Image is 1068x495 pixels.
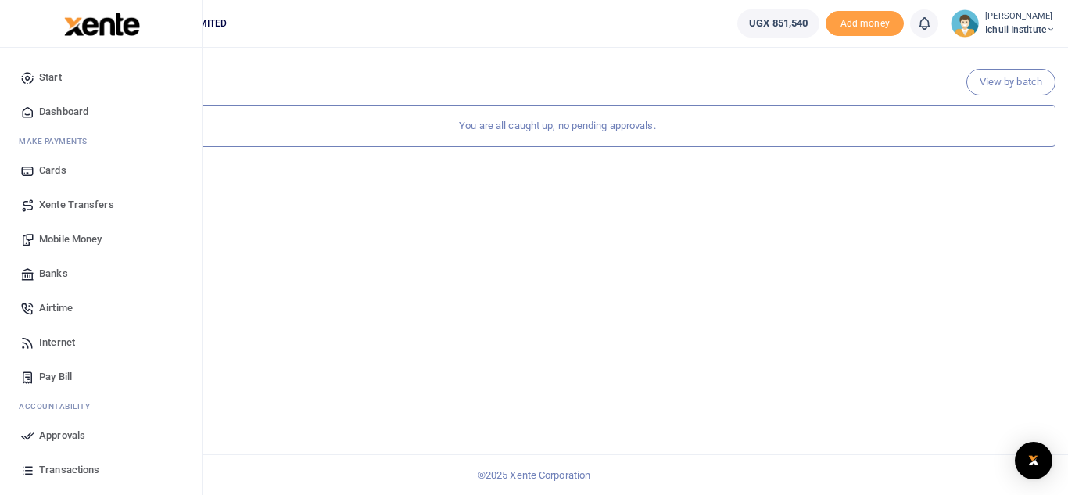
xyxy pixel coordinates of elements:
a: profile-user [PERSON_NAME] Ichuli Institute [951,9,1055,38]
span: Xente Transfers [39,197,114,213]
span: Pay Bill [39,369,72,385]
span: countability [30,400,90,412]
span: Internet [39,335,75,350]
span: Start [39,70,62,85]
a: View by batch [966,69,1055,95]
img: logo-large [64,13,140,36]
a: Airtime [13,291,190,325]
span: Transactions [39,462,99,478]
small: [PERSON_NAME] [985,10,1055,23]
a: Approvals [13,418,190,453]
h4: Pending your approval [59,67,1055,84]
a: Start [13,60,190,95]
a: logo-small logo-large logo-large [63,17,140,29]
span: Cards [39,163,66,178]
a: Internet [13,325,190,360]
a: Xente Transfers [13,188,190,222]
li: Toup your wallet [826,11,904,37]
a: Transactions [13,453,190,487]
span: Mobile Money [39,231,102,247]
span: UGX 851,540 [749,16,808,31]
a: Banks [13,256,190,291]
a: Cards [13,153,190,188]
img: profile-user [951,9,979,38]
a: UGX 851,540 [737,9,819,38]
a: Mobile Money [13,222,190,256]
li: Ac [13,394,190,418]
a: Dashboard [13,95,190,129]
div: You are all caught up, no pending approvals. [59,105,1055,147]
span: Ichuli Institute [985,23,1055,37]
a: Pay Bill [13,360,190,394]
div: Open Intercom Messenger [1015,442,1052,479]
span: Banks [39,266,68,282]
span: Airtime [39,300,73,316]
li: Wallet ballance [731,9,826,38]
span: Approvals [39,428,85,443]
span: ake Payments [27,135,88,147]
span: Dashboard [39,104,88,120]
li: M [13,129,190,153]
a: Add money [826,16,904,28]
span: Add money [826,11,904,37]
